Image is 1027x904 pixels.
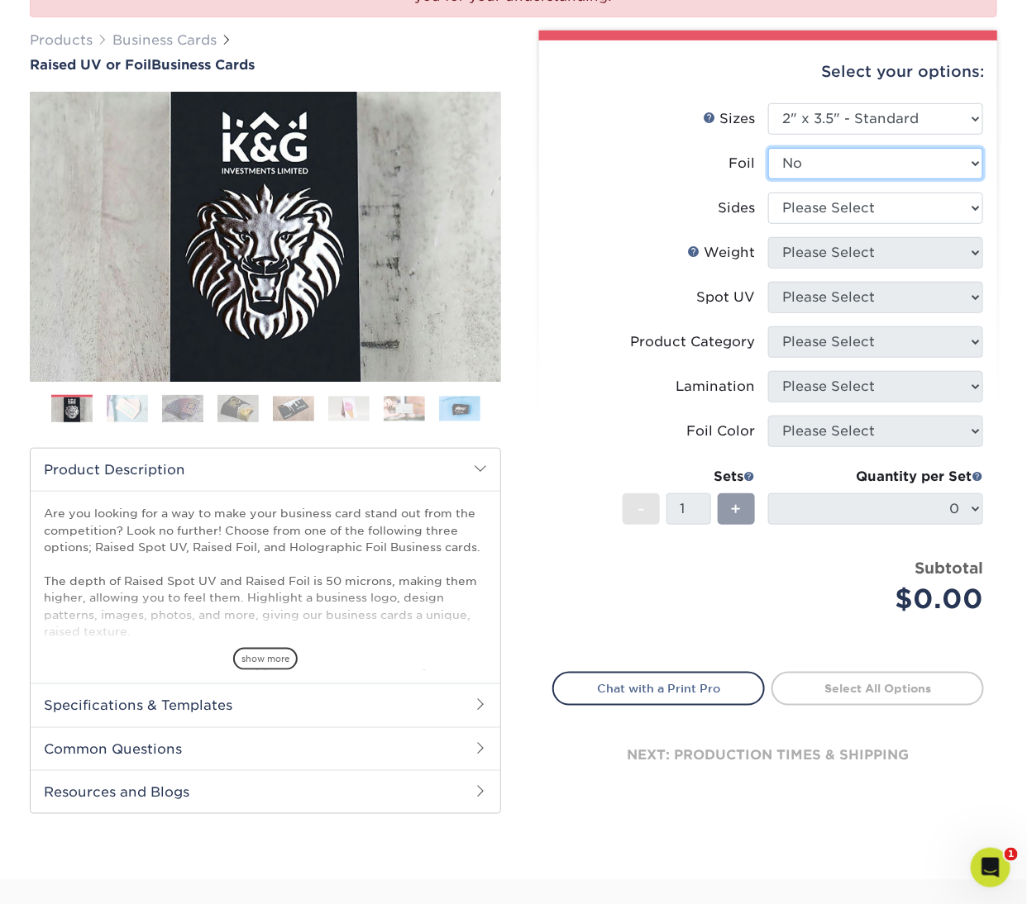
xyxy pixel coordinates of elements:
h2: Specifications & Templates [31,683,500,726]
div: Spot UV [696,288,755,307]
span: Raised UV or Foil [30,57,151,73]
div: Weight [687,243,755,263]
img: Business Cards 02 [107,395,148,423]
h2: Product Description [31,449,500,491]
p: Are you looking for a way to make your business card stand out from the competition? Look no furt... [44,505,487,825]
div: Select your options: [552,40,984,103]
img: Business Cards 01 [51,389,93,431]
div: Lamination [676,377,755,397]
a: Raised UV or FoilBusiness Cards [30,57,501,73]
div: Foil Color [686,421,755,441]
h1: Business Cards [30,57,501,73]
h2: Common Questions [31,727,500,770]
div: Sets [623,467,755,487]
a: Products [30,32,93,48]
img: Business Cards 04 [217,395,259,423]
img: Business Cards 07 [384,396,425,421]
span: show more [233,648,298,670]
img: Business Cards 08 [439,396,480,421]
span: + [731,497,742,521]
div: Sides [718,198,755,218]
a: Chat with a Print Pro [552,672,765,705]
img: Business Cards 03 [162,395,203,423]
a: Business Cards [112,32,217,48]
div: next: production times & shipping [552,706,984,805]
span: - [638,497,645,521]
a: Select All Options [771,672,984,705]
div: Foil [728,154,755,174]
img: Business Cards 06 [328,396,370,421]
div: Sizes [703,109,755,129]
strong: Subtotal [915,559,983,577]
iframe: Google Customer Reviews [4,854,141,898]
span: 1 [1005,848,1018,861]
h2: Resources and Blogs [31,770,500,813]
div: Product Category [630,332,755,352]
div: $0.00 [781,579,983,619]
img: Business Cards 05 [273,396,314,421]
iframe: Intercom live chat [971,848,1010,887]
img: Raised UV or Foil 01 [30,2,501,473]
div: Quantity per Set [768,467,983,487]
